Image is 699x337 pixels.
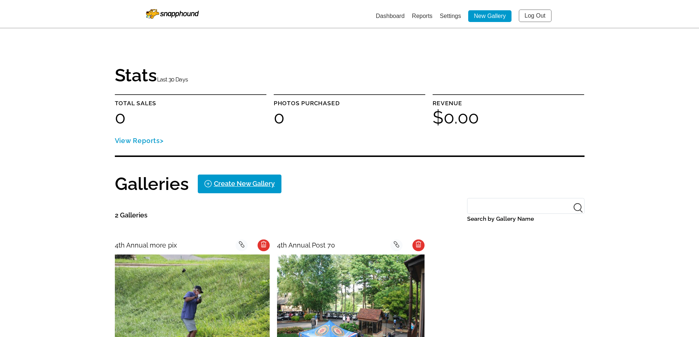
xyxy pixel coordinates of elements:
h1: 0 [274,109,425,126]
img: Snapphound Logo [146,9,199,19]
p: Total sales [115,98,266,109]
span: 4th Annual Post 70 [277,241,335,249]
h1: 0 [115,109,266,126]
p: Photos purchased [274,98,425,109]
h1: Galleries [115,175,189,193]
p: Revenue [433,98,584,109]
small: Last 30 Days [157,76,188,83]
label: Search by Gallery Name [467,214,585,224]
a: View Reports [115,137,164,144]
a: Log Out [519,10,551,22]
a: New Gallery [468,10,511,22]
h1: $0.00 [433,109,584,126]
div: Create New Gallery [214,178,275,190]
h1: Stats [115,66,188,85]
a: Settings [440,13,461,19]
a: Dashboard [376,13,404,19]
span: 4th Annual more pix [115,241,177,249]
a: Reports [412,13,433,19]
span: 2 Galleries [115,211,148,219]
a: Create New Gallery [198,175,281,193]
